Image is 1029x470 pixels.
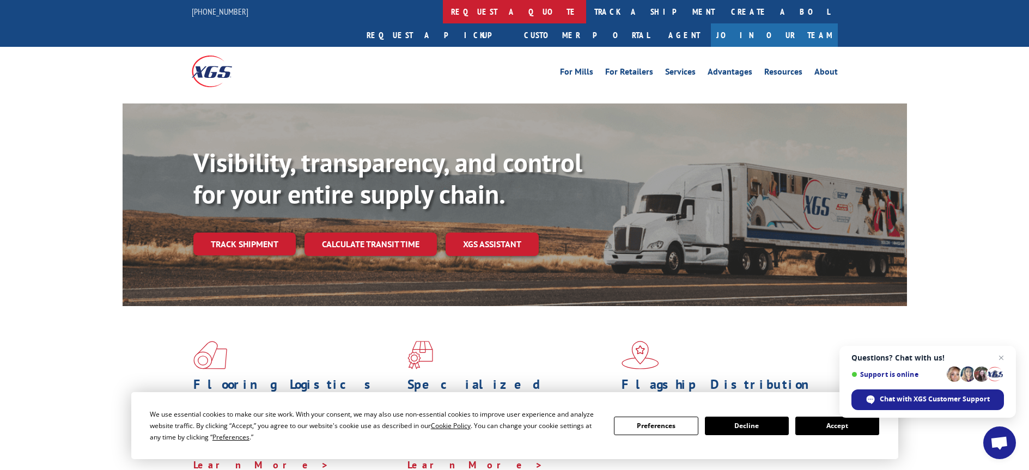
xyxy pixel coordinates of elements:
img: xgs-icon-focused-on-flooring-red [407,341,433,369]
div: We use essential cookies to make our site work. With your consent, we may also use non-essential ... [150,408,601,443]
a: For Retailers [605,68,653,80]
a: Request a pickup [358,23,516,47]
h1: Specialized Freight Experts [407,378,613,410]
a: XGS ASSISTANT [446,233,539,256]
a: Resources [764,68,802,80]
button: Preferences [614,417,698,435]
h1: Flooring Logistics Solutions [193,378,399,410]
img: xgs-icon-total-supply-chain-intelligence-red [193,341,227,369]
span: Support is online [851,370,943,379]
h1: Flagship Distribution Model [622,378,827,410]
span: Close chat [995,351,1008,364]
a: Join Our Team [711,23,838,47]
b: Visibility, transparency, and control for your entire supply chain. [193,145,582,211]
a: Calculate transit time [305,233,437,256]
a: Services [665,68,696,80]
a: Agent [657,23,711,47]
a: [PHONE_NUMBER] [192,6,248,17]
button: Decline [705,417,789,435]
a: About [814,68,838,80]
button: Accept [795,417,879,435]
span: Chat with XGS Customer Support [880,394,990,404]
div: Chat with XGS Customer Support [851,389,1004,410]
div: Cookie Consent Prompt [131,392,898,459]
a: Track shipment [193,233,296,255]
span: Cookie Policy [431,421,471,430]
span: Preferences [212,432,249,442]
a: Advantages [708,68,752,80]
img: xgs-icon-flagship-distribution-model-red [622,341,659,369]
div: Open chat [983,426,1016,459]
span: Questions? Chat with us! [851,353,1004,362]
a: Customer Portal [516,23,657,47]
a: For Mills [560,68,593,80]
